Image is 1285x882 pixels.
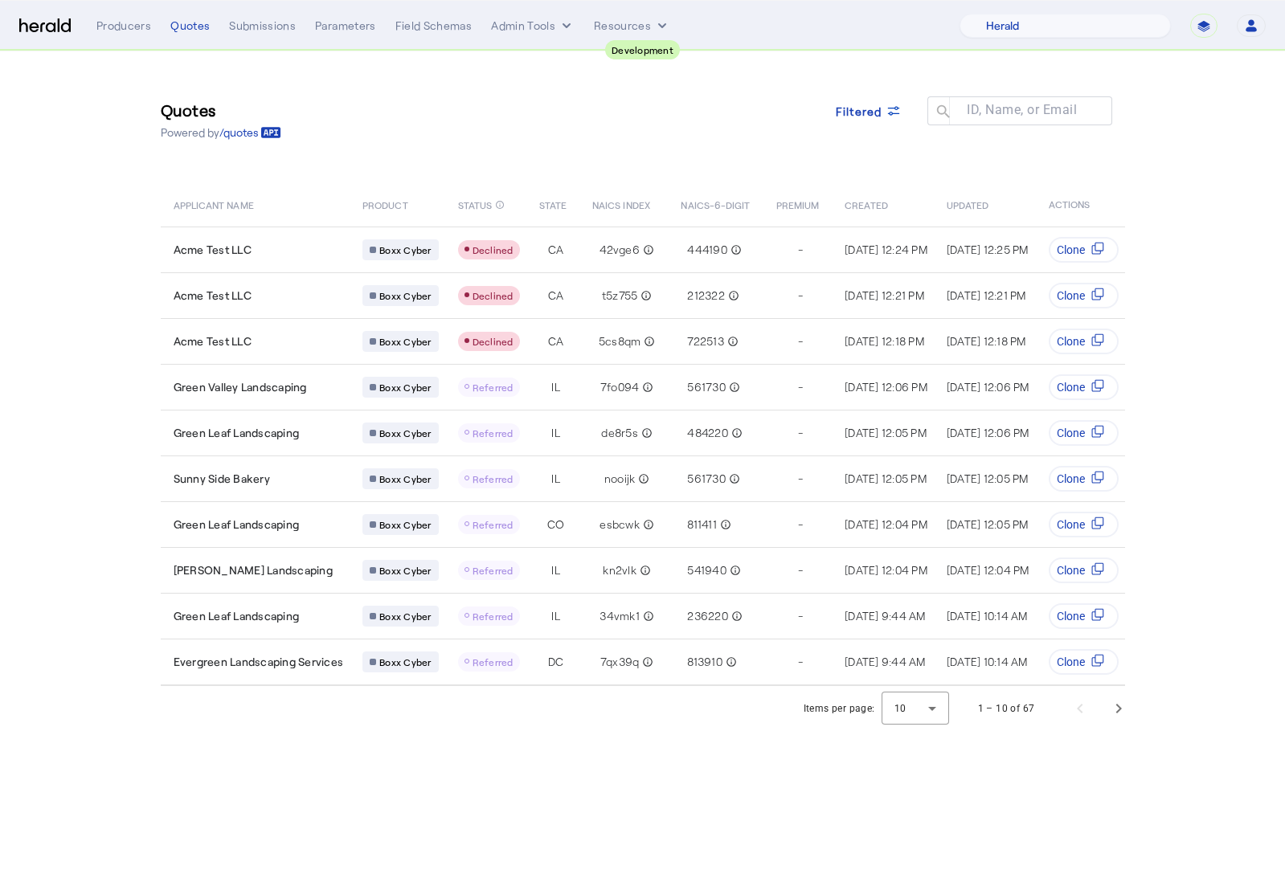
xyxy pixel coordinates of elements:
span: Referred [473,473,514,484]
mat-icon: info_outline [726,471,740,487]
span: [DATE] 12:18 PM [845,334,924,348]
mat-icon: info_outline [722,654,737,670]
mat-label: ID, Name, or Email [967,102,1077,117]
div: 1 – 10 of 67 [978,700,1035,717]
span: 7fo094 [600,379,640,395]
span: IL [551,471,560,487]
span: [DATE] 12:05 PM [947,517,1029,531]
span: - [798,517,803,533]
span: Green Leaf Landscaping [174,608,300,624]
span: IL [551,425,560,441]
span: [DATE] 12:24 PM [845,243,927,256]
span: [DATE] 9:44 AM [845,609,926,623]
span: Acme Test LLC [174,333,252,349]
span: Green Leaf Landscaping [174,517,300,533]
span: - [798,654,803,670]
mat-icon: info_outline [495,196,505,214]
span: Referred [473,427,514,439]
span: 541940 [687,562,726,578]
span: CA [548,242,564,258]
mat-icon: info_outline [637,288,652,304]
mat-icon: info_outline [728,425,743,441]
span: Boxx Cyber [379,564,432,577]
mat-icon: info_outline [640,333,655,349]
span: Boxx Cyber [379,381,432,394]
mat-icon: info_outline [724,333,739,349]
mat-icon: info_outline [640,242,654,258]
span: [DATE] 12:04 PM [947,563,1029,577]
span: IL [551,608,560,624]
button: Clone [1049,557,1119,583]
span: Clone [1057,562,1085,578]
mat-icon: info_outline [726,562,741,578]
span: [DATE] 12:18 PM [947,334,1026,348]
button: Clone [1049,420,1119,446]
button: Clone [1049,329,1119,354]
span: NAICS-6-DIGIT [681,196,750,212]
div: Producers [96,18,151,34]
span: Boxx Cyber [379,289,432,302]
table: Table view of all quotes submitted by your platform [161,182,1260,686]
button: Clone [1049,603,1119,629]
span: 561730 [687,471,726,487]
span: [DATE] 12:06 PM [845,380,927,394]
span: [DATE] 12:05 PM [845,472,927,485]
button: Clone [1049,283,1119,308]
span: Clone [1057,517,1085,533]
span: - [798,379,803,395]
span: esbcwk [600,517,640,533]
span: - [798,333,803,349]
span: 34vmk1 [600,608,640,624]
span: 813910 [687,654,722,670]
mat-icon: search [927,103,955,123]
mat-icon: info_outline [728,608,743,624]
span: [DATE] 12:06 PM [947,426,1029,439]
button: Clone [1049,237,1119,263]
span: kn2vlk [603,562,636,578]
span: Filtered [836,103,882,120]
span: Evergreen Landscaping Services [174,654,344,670]
mat-icon: info_outline [638,425,653,441]
span: 212322 [687,288,725,304]
span: Boxx Cyber [379,518,432,531]
span: [DATE] 12:05 PM [947,472,1029,485]
mat-icon: info_outline [725,288,739,304]
span: DC [548,654,564,670]
div: Submissions [229,18,296,34]
span: Clone [1057,471,1085,487]
span: Acme Test LLC [174,242,252,258]
span: [DATE] 12:06 PM [947,380,1029,394]
div: Items per page: [804,700,875,717]
span: 811411 [687,517,717,533]
mat-icon: info_outline [639,654,653,670]
span: - [798,562,803,578]
span: Referred [473,519,514,530]
span: IL [551,562,560,578]
span: Sunny Side Bakery [174,471,270,487]
span: Boxx Cyber [379,472,432,485]
span: - [798,471,803,487]
button: Resources dropdown menu [594,18,670,34]
p: Powered by [161,125,281,141]
span: 7qx39q [600,654,640,670]
th: ACTIONS [1035,182,1125,227]
span: APPLICANT NAME [174,196,254,212]
span: Referred [473,610,514,622]
span: Referred [473,656,514,668]
div: Quotes [170,18,210,34]
span: CO [547,517,565,533]
span: de8r5s [601,425,638,441]
span: [DATE] 9:44 AM [845,655,926,668]
span: STATE [539,196,567,212]
span: PRODUCT [362,196,408,212]
button: internal dropdown menu [491,18,575,34]
span: Clone [1057,333,1085,349]
span: Clone [1057,379,1085,395]
span: CA [548,333,564,349]
div: Field Schemas [395,18,473,34]
span: CREATED [845,196,888,212]
button: Next page [1099,689,1138,728]
a: /quotes [219,125,281,141]
span: UPDATED [947,196,989,212]
span: Boxx Cyber [379,655,432,668]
